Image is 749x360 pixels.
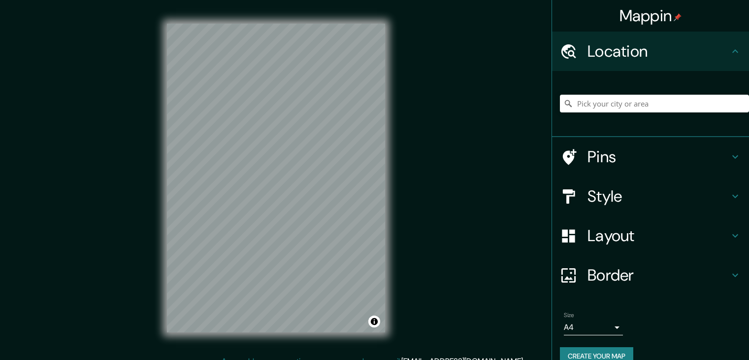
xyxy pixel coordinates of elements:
div: Pins [552,137,749,177]
h4: Layout [587,226,729,246]
label: Size [564,311,574,320]
input: Pick your city or area [560,95,749,112]
div: Location [552,32,749,71]
h4: Location [587,41,729,61]
div: Layout [552,216,749,255]
h4: Mappin [619,6,682,26]
h4: Border [587,265,729,285]
div: A4 [564,320,623,335]
div: Style [552,177,749,216]
canvas: Map [167,24,385,332]
div: Border [552,255,749,295]
button: Toggle attribution [368,316,380,327]
h4: Style [587,186,729,206]
img: pin-icon.png [674,13,682,21]
h4: Pins [587,147,729,167]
